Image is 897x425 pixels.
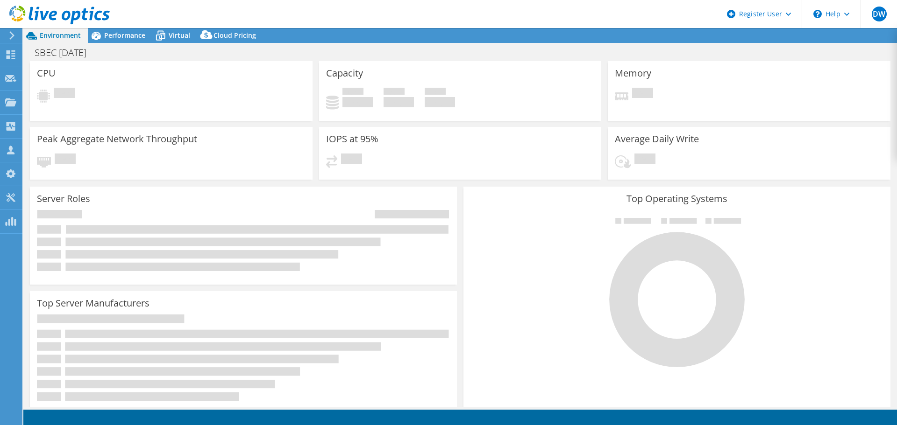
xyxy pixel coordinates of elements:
[40,31,81,40] span: Environment
[54,88,75,100] span: Pending
[384,97,414,107] h4: 0 GiB
[326,68,363,78] h3: Capacity
[342,97,373,107] h4: 0 GiB
[214,31,256,40] span: Cloud Pricing
[37,68,56,78] h3: CPU
[30,48,101,58] h1: SBEC [DATE]
[37,134,197,144] h3: Peak Aggregate Network Throughput
[55,153,76,166] span: Pending
[425,97,455,107] h4: 0 GiB
[104,31,145,40] span: Performance
[872,7,887,21] span: DW
[37,298,149,308] h3: Top Server Manufacturers
[326,134,378,144] h3: IOPS at 95%
[341,153,362,166] span: Pending
[425,88,446,97] span: Total
[169,31,190,40] span: Virtual
[615,134,699,144] h3: Average Daily Write
[634,153,655,166] span: Pending
[470,194,883,204] h3: Top Operating Systems
[37,194,90,204] h3: Server Roles
[813,10,822,18] svg: \n
[615,68,651,78] h3: Memory
[342,88,363,97] span: Used
[632,88,653,100] span: Pending
[384,88,405,97] span: Free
